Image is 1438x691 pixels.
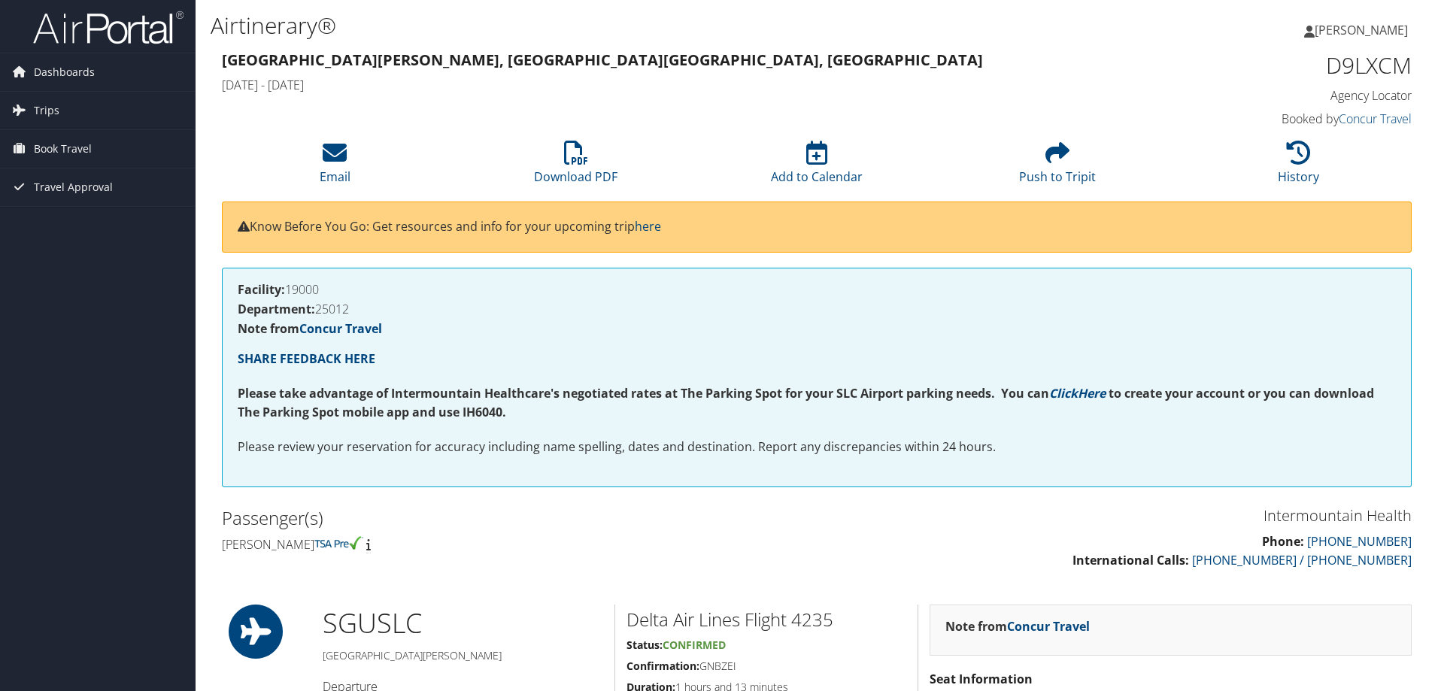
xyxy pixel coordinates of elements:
a: Push to Tripit [1019,149,1096,185]
h3: Intermountain Health [828,505,1412,526]
a: SHARE FEEDBACK HERE [238,350,375,367]
a: Download PDF [534,149,617,185]
a: Email [320,149,350,185]
h4: [PERSON_NAME] [222,536,805,553]
h1: Airtinerary® [211,10,1019,41]
h4: 19000 [238,283,1396,295]
h4: Agency Locator [1131,87,1412,104]
h1: SGU SLC [323,605,603,642]
span: Dashboards [34,53,95,91]
a: Here [1078,385,1106,402]
strong: Facility: [238,281,285,298]
strong: Please take advantage of Intermountain Healthcare's negotiated rates at The Parking Spot for your... [238,385,1049,402]
strong: Seat Information [930,671,1033,687]
h1: D9LXCM [1131,50,1412,81]
a: Click [1049,385,1078,402]
strong: International Calls: [1072,552,1189,568]
span: Book Travel [34,130,92,168]
a: here [635,218,661,235]
span: Travel Approval [34,168,113,206]
h5: [GEOGRAPHIC_DATA][PERSON_NAME] [323,648,603,663]
a: [PHONE_NUMBER] [1307,533,1412,550]
span: Trips [34,92,59,129]
strong: [GEOGRAPHIC_DATA][PERSON_NAME], [GEOGRAPHIC_DATA] [GEOGRAPHIC_DATA], [GEOGRAPHIC_DATA] [222,50,983,70]
a: Concur Travel [1339,111,1412,127]
a: Concur Travel [299,320,382,337]
a: [PERSON_NAME] [1304,8,1423,53]
h4: 25012 [238,303,1396,315]
h2: Passenger(s) [222,505,805,531]
span: Confirmed [663,638,726,652]
span: [PERSON_NAME] [1315,22,1408,38]
strong: Confirmation: [626,659,699,673]
strong: Status: [626,638,663,652]
p: Know Before You Go: Get resources and info for your upcoming trip [238,217,1396,237]
h2: Delta Air Lines Flight 4235 [626,607,906,632]
a: Concur Travel [1007,618,1090,635]
strong: Note from [238,320,382,337]
a: History [1278,149,1319,185]
h4: Booked by [1131,111,1412,127]
strong: Phone: [1262,533,1304,550]
a: [PHONE_NUMBER] / [PHONE_NUMBER] [1192,552,1412,568]
strong: Note from [945,618,1090,635]
h5: GNBZEI [626,659,906,674]
a: Add to Calendar [771,149,863,185]
h4: [DATE] - [DATE] [222,77,1109,93]
strong: Department: [238,301,315,317]
img: airportal-logo.png [33,10,184,45]
p: Please review your reservation for accuracy including name spelling, dates and destination. Repor... [238,438,1396,457]
img: tsa-precheck.png [314,536,363,550]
